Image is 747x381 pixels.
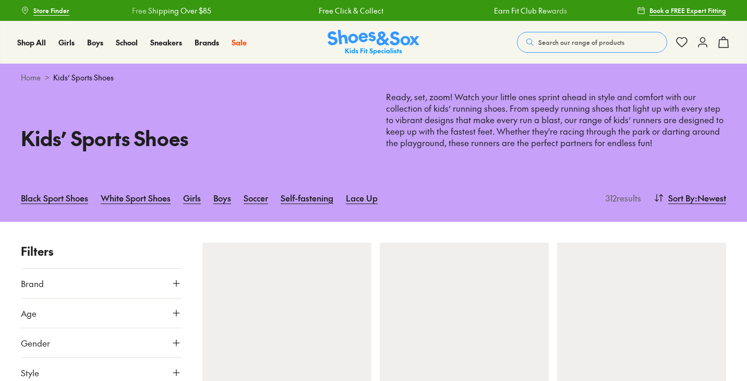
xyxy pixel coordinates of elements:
[654,186,726,209] button: Sort By:Newest
[695,192,726,204] span: : Newest
[601,192,641,204] p: 312 results
[183,186,201,209] a: Girls
[150,37,182,48] a: Sneakers
[346,186,378,209] a: Lace Up
[21,366,39,379] span: Style
[386,91,726,149] p: Ready, set, zoom! Watch your little ones sprint ahead in style and comfort with our collection of...
[33,6,69,15] span: Store Finder
[17,37,46,47] span: Shop All
[21,186,88,209] a: Black Sport Shoes
[21,328,182,358] button: Gender
[150,37,182,47] span: Sneakers
[21,299,182,328] button: Age
[21,269,182,298] button: Brand
[116,37,138,47] span: School
[317,5,382,16] a: Free Click & Collect
[21,72,41,83] a: Home
[21,307,37,319] span: Age
[328,30,419,55] a: Shoes & Sox
[21,337,50,349] span: Gender
[21,72,726,83] div: >
[195,37,219,47] span: Brands
[87,37,103,47] span: Boys
[668,192,695,204] span: Sort By
[195,37,219,48] a: Brands
[87,37,103,48] a: Boys
[101,186,171,209] a: White Sport Shoes
[130,5,210,16] a: Free Shipping Over $85
[281,186,333,209] a: Self-fastening
[328,30,419,55] img: SNS_Logo_Responsive.svg
[17,37,46,48] a: Shop All
[213,186,231,209] a: Boys
[116,37,138,48] a: School
[538,38,624,47] span: Search our range of products
[53,72,114,83] span: Kids’ Sports Shoes
[232,37,247,48] a: Sale
[58,37,75,47] span: Girls
[649,6,726,15] span: Book a FREE Expert Fitting
[21,277,44,290] span: Brand
[492,5,565,16] a: Earn Fit Club Rewards
[21,123,361,153] h1: Kids’ Sports Shoes
[244,186,268,209] a: Soccer
[58,37,75,48] a: Girls
[637,1,726,20] a: Book a FREE Expert Fitting
[232,37,247,47] span: Sale
[21,243,182,260] p: Filters
[517,32,667,53] button: Search our range of products
[21,1,69,20] a: Store Finder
